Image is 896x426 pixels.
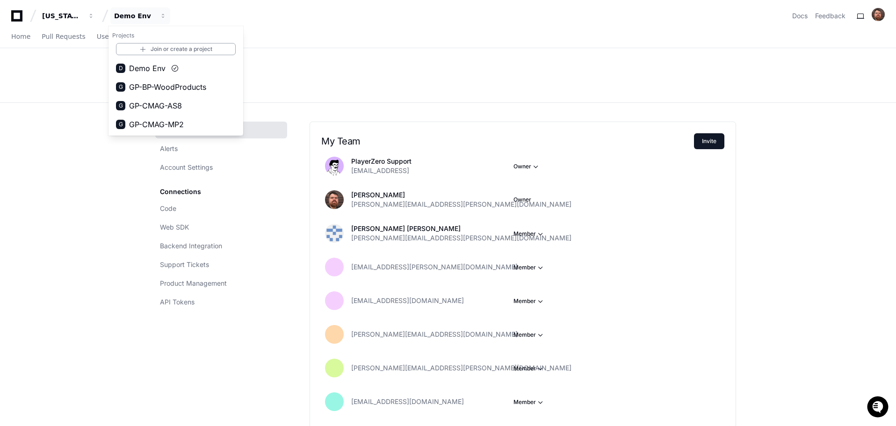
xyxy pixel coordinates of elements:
span: Users [97,34,115,39]
span: [PERSON_NAME] [29,151,76,158]
a: Account Settings [155,159,287,176]
a: Web SDK [155,219,287,236]
div: G [116,101,125,110]
h2: My Team [321,136,694,147]
a: Pull Requests [42,26,85,48]
a: Powered byPylon [66,171,113,179]
span: GP-BP-WoodProducts [129,81,206,93]
div: Past conversations [9,102,60,109]
p: PlayerZero Support [351,157,412,166]
img: avatar [325,190,344,209]
span: Backend Integration [160,241,222,251]
span: [DATE] [83,151,102,158]
span: Pylon [93,172,113,179]
span: Pull Requests [42,34,85,39]
span: GP-CMAG-MP2 [129,119,184,130]
span: Web SDK [160,223,189,232]
div: Demo Env [114,11,154,21]
button: Member [513,330,545,339]
span: Support Tickets [160,260,209,269]
div: Start new chat [42,70,153,79]
span: • [78,125,81,133]
span: Alerts [160,144,178,153]
span: [PERSON_NAME][EMAIL_ADDRESS][PERSON_NAME][DOMAIN_NAME] [351,363,571,373]
iframe: Open customer support [866,395,891,420]
span: GP-CMAG-AS8 [129,100,182,111]
img: avatar [325,157,344,175]
img: David Fonda [9,116,24,131]
button: Demo Env [110,7,170,24]
span: [EMAIL_ADDRESS][DOMAIN_NAME] [351,397,464,406]
div: G [116,120,125,129]
a: Users [97,26,115,48]
div: [US_STATE] Pacific [108,26,243,136]
span: [EMAIL_ADDRESS][PERSON_NAME][DOMAIN_NAME] [351,262,518,272]
a: Join or create a project [116,43,236,55]
p: [PERSON_NAME] [PERSON_NAME] [351,224,571,233]
span: [EMAIL_ADDRESS][DOMAIN_NAME] [351,296,464,305]
a: Product Management [155,275,287,292]
span: Demo Env [129,63,166,74]
span: [PERSON_NAME][EMAIL_ADDRESS][DOMAIN_NAME] [351,330,518,339]
button: Feedback [815,11,845,21]
h1: Projects [108,28,243,43]
button: Start new chat [159,72,170,84]
a: Home [11,26,30,48]
span: [EMAIL_ADDRESS] [351,166,409,175]
span: [PERSON_NAME] [29,125,76,133]
span: Code [160,204,176,213]
span: [PERSON_NAME][EMAIL_ADDRESS][PERSON_NAME][DOMAIN_NAME] [351,233,571,243]
button: See all [145,100,170,111]
a: Docs [792,11,808,21]
img: Matt Kasner [9,142,24,157]
span: • [78,151,81,158]
img: 1736555170064-99ba0984-63c1-480f-8ee9-699278ef63ed [19,151,26,159]
div: We're available if you need us! [42,79,129,87]
p: [PERSON_NAME] [351,190,571,200]
button: Invite [694,133,724,149]
span: Owner [513,196,531,203]
a: API Tokens [155,294,287,310]
div: D [116,64,125,73]
button: Member [513,229,545,238]
button: Owner [513,162,541,171]
span: [DATE] [83,125,102,133]
button: Member [513,364,545,373]
a: Backend Integration [155,238,287,254]
div: Welcome [9,37,170,52]
button: [US_STATE] Pacific [38,7,98,24]
button: Member [513,263,545,272]
div: [US_STATE] Pacific [42,11,82,21]
a: Support Tickets [155,256,287,273]
span: API Tokens [160,297,195,307]
span: [PERSON_NAME][EMAIL_ADDRESS][PERSON_NAME][DOMAIN_NAME] [351,200,571,209]
span: Home [11,34,30,39]
span: Account Settings [160,163,213,172]
a: Alerts [155,140,287,157]
span: Product Management [160,279,227,288]
div: G [116,82,125,92]
img: 1736555170064-99ba0984-63c1-480f-8ee9-699278ef63ed [9,70,26,87]
img: 168196587 [325,224,344,243]
button: Member [513,296,545,306]
a: Code [155,200,287,217]
button: Member [513,397,545,407]
img: 7521149027303_d2c55a7ec3fe4098c2f6_72.png [20,70,36,87]
img: PlayerZero [9,9,28,28]
img: avatar [872,8,885,21]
